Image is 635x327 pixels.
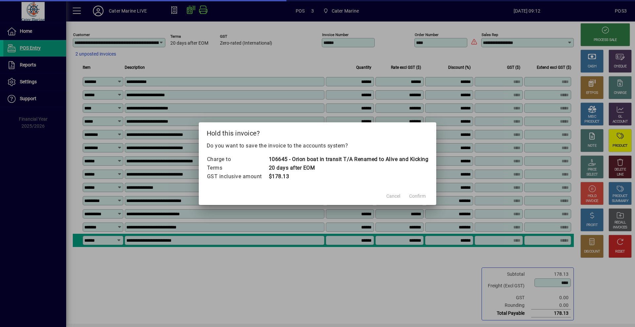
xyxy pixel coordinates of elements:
[207,172,269,181] td: GST inclusive amount
[269,164,429,172] td: 20 days after EOM
[207,155,269,164] td: Charge to
[207,142,429,150] p: Do you want to save the invoice to the accounts system?
[269,172,429,181] td: $178.13
[207,164,269,172] td: Terms
[199,122,437,142] h2: Hold this invoice?
[269,155,429,164] td: 106645 - Orion boat in transit T/A Renamed to Alive and Kicking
